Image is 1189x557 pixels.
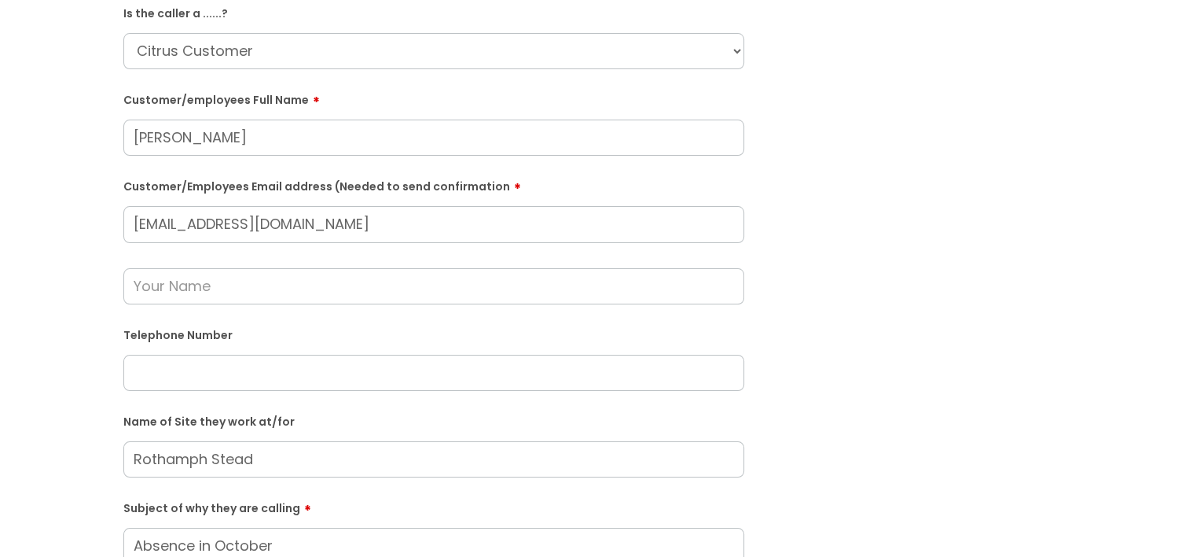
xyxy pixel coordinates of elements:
label: Telephone Number [123,326,744,342]
label: Customer/Employees Email address (Needed to send confirmation [123,175,744,194]
input: Email [123,206,744,242]
label: Is the caller a ......? [123,4,744,20]
label: Customer/employees Full Name [123,88,744,107]
input: Your Name [123,268,744,304]
label: Name of Site they work at/for [123,412,744,429]
label: Subject of why they are calling [123,496,744,515]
